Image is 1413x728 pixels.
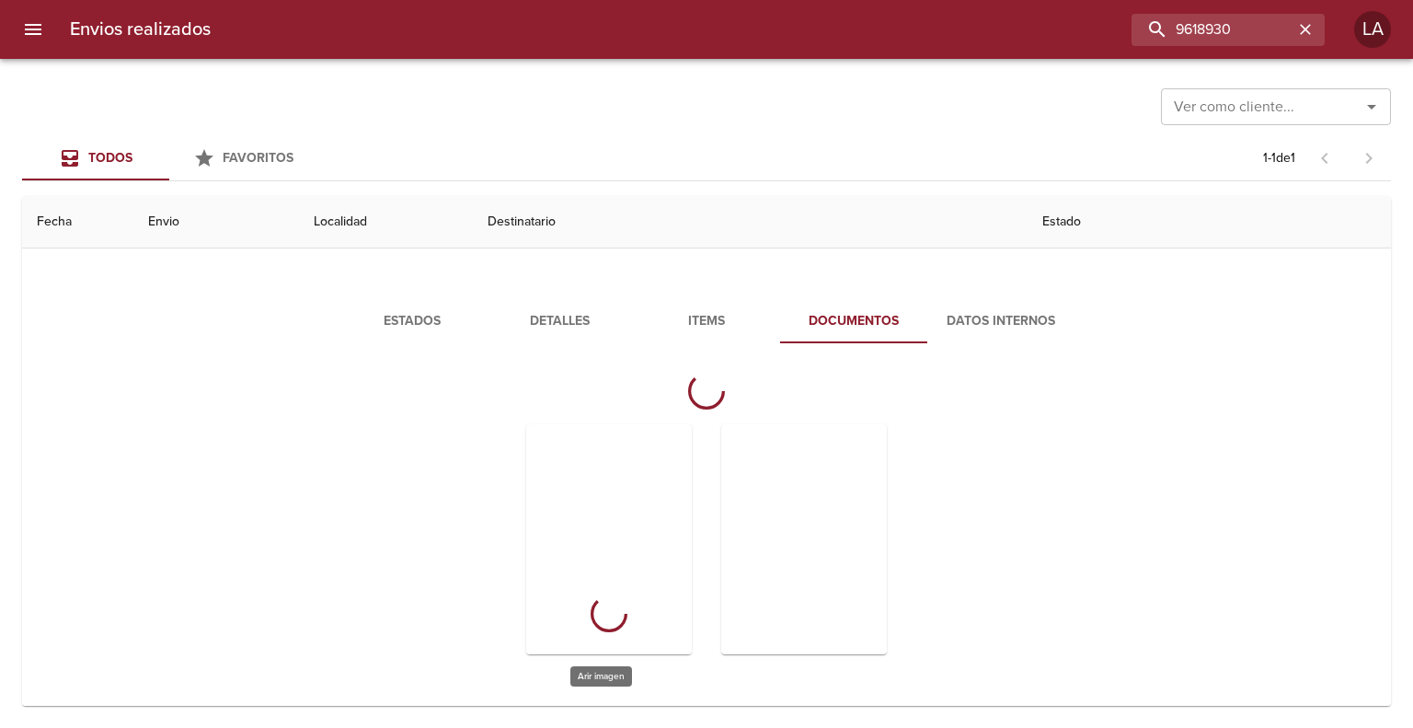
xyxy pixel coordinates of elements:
div: Creando pdf... [688,373,725,410]
span: Pagina siguiente [1347,136,1391,180]
span: Todos [88,150,132,166]
th: Destinatario [473,196,1028,248]
th: Localidad [299,196,473,248]
p: 1 - 1 de 1 [1263,149,1295,168]
button: menu [11,7,55,52]
div: LA [1354,11,1391,48]
span: Estados [350,310,475,333]
th: Envio [133,196,299,248]
span: Pagina anterior [1303,148,1347,167]
span: Detalles [497,310,622,333]
div: Abrir información de usuario [1354,11,1391,48]
button: Abrir [1359,94,1384,120]
th: Estado [1028,196,1391,248]
div: Tabs Envios [22,136,316,180]
span: Items [644,310,769,333]
span: Documentos [791,310,916,333]
th: Fecha [22,196,133,248]
table: Tabla de envíos del cliente [22,151,1391,707]
div: Tabs detalle de guia [339,299,1074,343]
input: buscar [1132,14,1293,46]
span: Favoritos [223,150,293,166]
span: Datos Internos [938,310,1063,333]
h6: Envios realizados [70,15,211,44]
